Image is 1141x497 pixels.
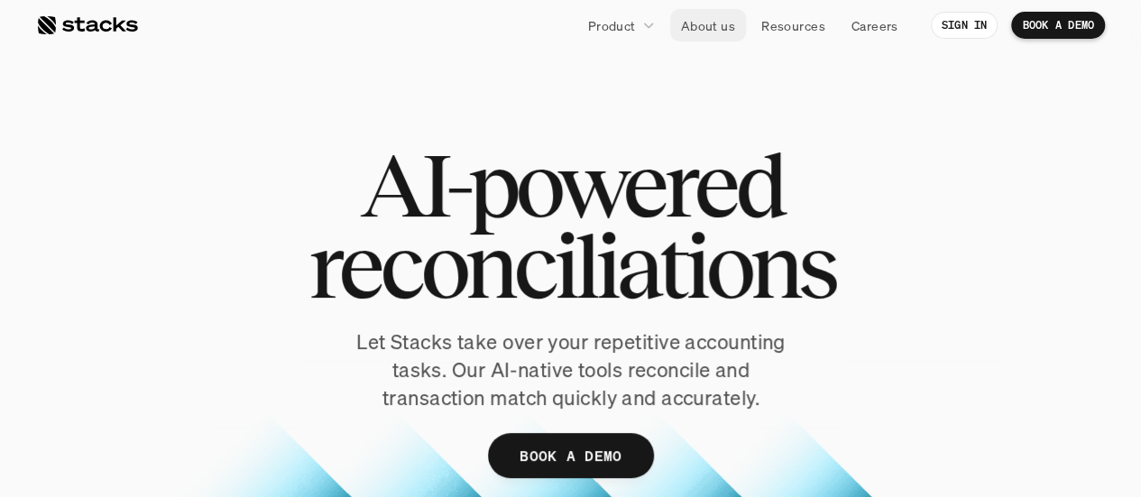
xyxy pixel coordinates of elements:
[851,16,898,35] p: Careers
[360,144,782,225] span: AI-powered
[761,16,825,35] p: Resources
[588,16,636,35] p: Product
[681,16,735,35] p: About us
[520,443,622,469] p: BOOK A DEMO
[1011,12,1105,39] a: BOOK A DEMO
[213,344,292,356] a: Privacy Policy
[841,9,909,41] a: Careers
[942,19,988,32] p: SIGN IN
[308,225,833,307] span: reconciliations
[323,328,819,411] p: Let Stacks take over your repetitive accounting tasks. Our AI-native tools reconcile and transact...
[931,12,998,39] a: SIGN IN
[750,9,836,41] a: Resources
[670,9,746,41] a: About us
[1022,19,1094,32] p: BOOK A DEMO
[488,433,654,478] a: BOOK A DEMO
